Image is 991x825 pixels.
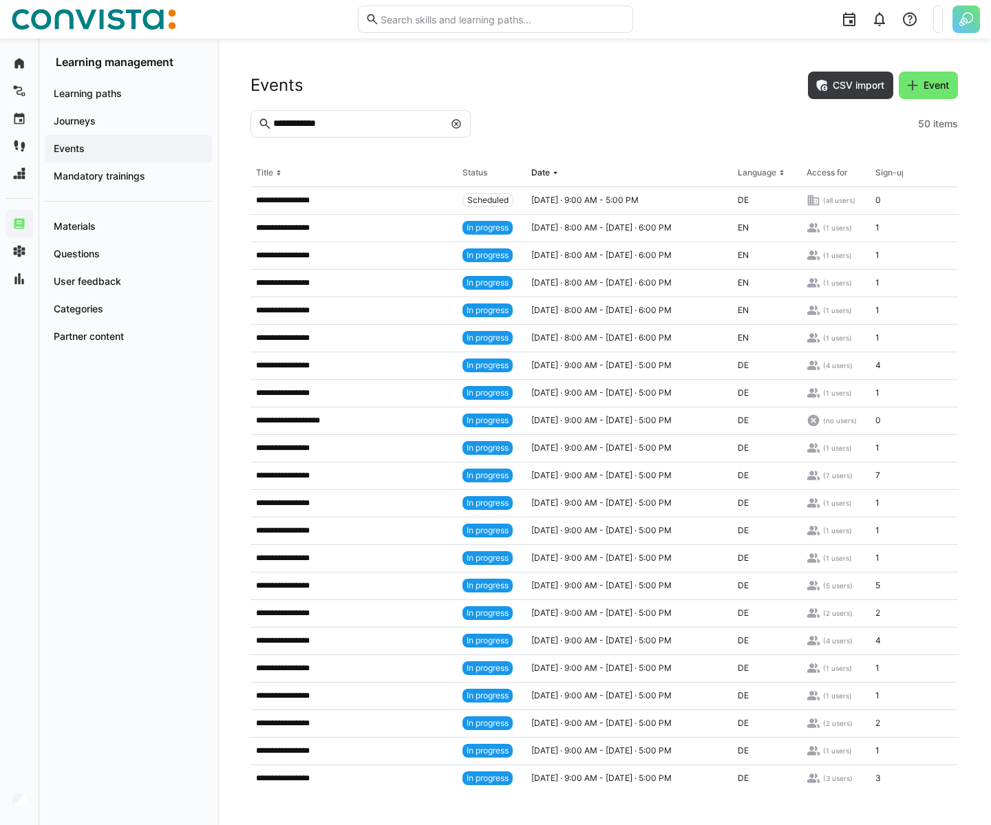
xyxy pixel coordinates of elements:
span: 0 [875,195,881,206]
span: In progress [467,663,509,674]
span: [DATE] · 9:00 AM - 5:00 PM [531,195,639,206]
span: (2 users) [823,718,853,728]
span: DE [738,195,749,206]
span: In progress [467,608,509,619]
span: [DATE] · 9:00 AM - [DATE] · 5:00 PM [531,470,672,481]
span: EN [738,222,749,233]
input: Search skills and learning paths… [379,13,626,25]
span: (1 users) [823,223,852,233]
span: [DATE] · 9:00 AM - [DATE] · 5:00 PM [531,635,672,646]
span: DE [738,387,749,398]
span: (1 users) [823,443,852,453]
div: Status [462,167,487,178]
span: (1 users) [823,306,852,315]
span: items [933,117,958,131]
span: (1 users) [823,388,852,398]
span: (1 users) [823,526,852,535]
span: [DATE] · 9:00 AM - [DATE] · 5:00 PM [531,497,672,508]
span: 1 [875,387,880,398]
span: (4 users) [823,636,853,645]
span: (1 users) [823,250,852,260]
span: DE [738,773,749,784]
span: [DATE] · 8:00 AM - [DATE] · 6:00 PM [531,222,672,233]
span: [DATE] · 9:00 AM - [DATE] · 5:00 PM [531,442,672,453]
span: In progress [467,360,509,371]
span: DE [738,470,749,481]
span: (1 users) [823,498,852,508]
span: (1 users) [823,746,852,756]
span: (1 users) [823,333,852,343]
span: DE [738,635,749,646]
span: 50 [918,117,930,131]
span: 1 [875,250,880,261]
span: 7 [875,470,880,481]
span: DE [738,360,749,371]
span: [DATE] · 9:00 AM - [DATE] · 5:00 PM [531,773,672,784]
span: DE [738,690,749,701]
span: [DATE] · 9:00 AM - [DATE] · 5:00 PM [531,525,672,536]
span: [DATE] · 9:00 AM - [DATE] · 5:00 PM [531,745,672,756]
span: EN [738,250,749,261]
span: (1 users) [823,278,852,288]
span: [DATE] · 8:00 AM - [DATE] · 6:00 PM [531,332,672,343]
span: 1 [875,277,880,288]
span: DE [738,580,749,591]
span: In progress [467,470,509,481]
h2: Events [251,75,303,96]
span: 1 [875,525,880,536]
span: (all users) [823,195,855,205]
span: 1 [875,745,880,756]
span: (1 users) [823,663,852,673]
span: 2 [875,608,880,619]
span: [DATE] · 9:00 AM - [DATE] · 5:00 PM [531,608,672,619]
span: 4 [875,360,881,371]
div: Title [256,167,273,178]
span: 5 [875,580,880,591]
span: [DATE] · 9:00 AM - [DATE] · 5:00 PM [531,387,672,398]
span: DE [738,442,749,453]
span: [DATE] · 9:00 AM - [DATE] · 5:00 PM [531,718,672,729]
span: 1 [875,553,880,564]
span: In progress [467,497,509,508]
span: [DATE] · 8:00 AM - [DATE] · 6:00 PM [531,305,672,316]
div: Date [531,167,550,178]
span: In progress [467,305,509,316]
span: DE [738,497,749,508]
span: In progress [467,387,509,398]
span: (no users) [823,416,857,425]
span: CSV import [831,78,886,92]
span: EN [738,305,749,316]
span: In progress [467,277,509,288]
span: In progress [467,332,509,343]
span: 0 [875,415,881,426]
span: EN [738,332,749,343]
span: [DATE] · 9:00 AM - [DATE] · 5:00 PM [531,553,672,564]
span: 1 [875,442,880,453]
span: DE [738,663,749,674]
span: In progress [467,525,509,536]
div: Access for [807,167,848,178]
span: DE [738,745,749,756]
span: In progress [467,745,509,756]
button: Event [899,72,958,99]
span: [DATE] · 9:00 AM - [DATE] · 5:00 PM [531,690,672,701]
span: [DATE] · 9:00 AM - [DATE] · 5:00 PM [531,663,672,674]
span: In progress [467,222,509,233]
span: 1 [875,497,880,508]
span: (4 users) [823,361,853,370]
span: DE [738,608,749,619]
span: 4 [875,635,881,646]
span: 2 [875,718,880,729]
span: DE [738,718,749,729]
span: Event [921,78,951,92]
span: In progress [467,442,509,453]
span: DE [738,525,749,536]
span: 3 [875,773,881,784]
span: In progress [467,718,509,729]
div: Sign-ups [875,167,910,178]
span: (2 users) [823,608,853,618]
span: 1 [875,332,880,343]
button: CSV import [808,72,893,99]
span: [DATE] · 9:00 AM - [DATE] · 5:00 PM [531,415,672,426]
span: 1 [875,222,880,233]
